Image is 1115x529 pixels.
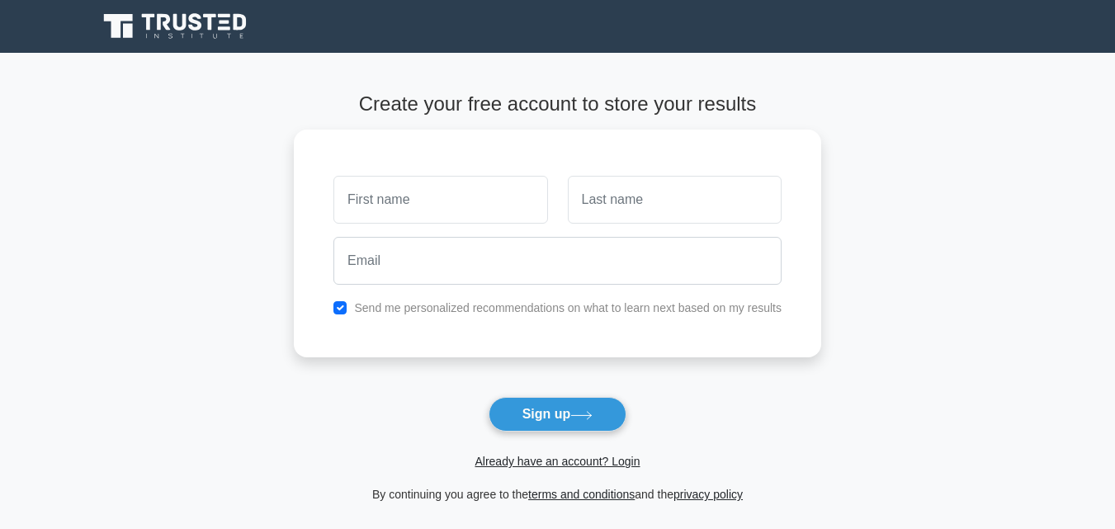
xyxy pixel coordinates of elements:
[475,455,640,468] a: Already have an account? Login
[528,488,635,501] a: terms and conditions
[333,176,547,224] input: First name
[489,397,627,432] button: Sign up
[333,237,782,285] input: Email
[294,92,821,116] h4: Create your free account to store your results
[284,484,831,504] div: By continuing you agree to the and the
[354,301,782,314] label: Send me personalized recommendations on what to learn next based on my results
[568,176,782,224] input: Last name
[673,488,743,501] a: privacy policy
